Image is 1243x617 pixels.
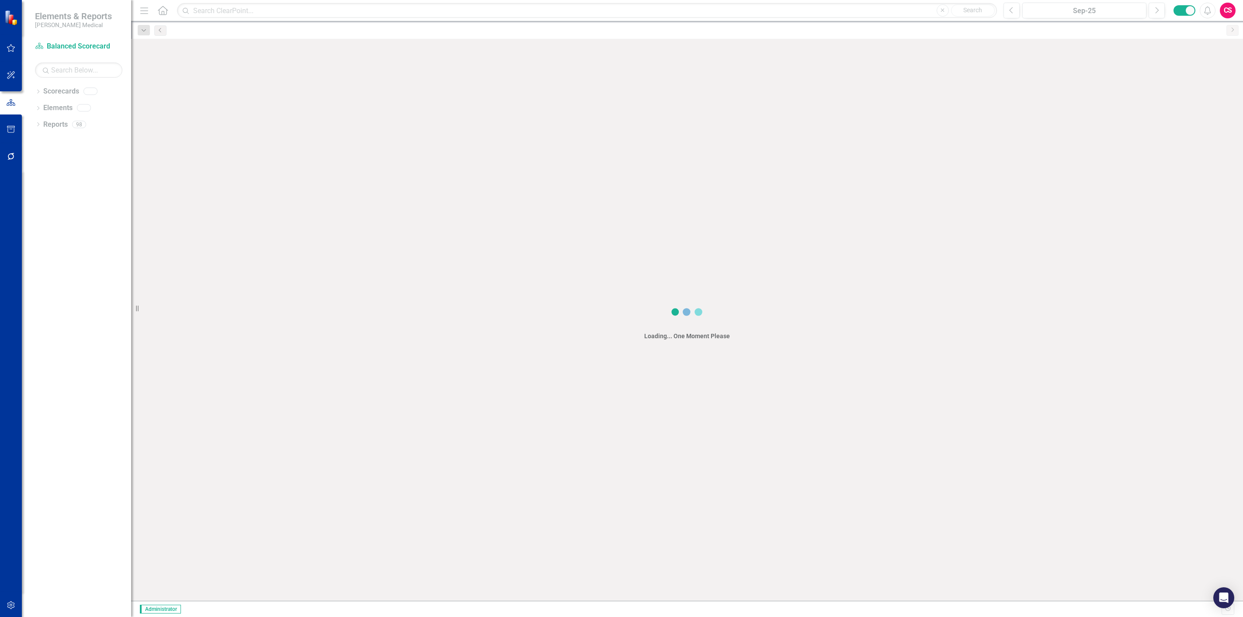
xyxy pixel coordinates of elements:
[963,7,982,14] span: Search
[140,605,181,614] span: Administrator
[35,42,122,52] a: Balanced Scorecard
[1025,6,1143,16] div: Sep-25
[1213,587,1234,608] div: Open Intercom Messenger
[1022,3,1146,18] button: Sep-25
[177,3,997,18] input: Search ClearPoint...
[43,87,79,97] a: Scorecards
[43,103,73,113] a: Elements
[1220,3,1236,18] button: CS
[43,120,68,130] a: Reports
[35,11,112,21] span: Elements & Reports
[644,332,730,340] div: Loading... One Moment Please
[35,62,122,78] input: Search Below...
[4,9,20,25] img: ClearPoint Strategy
[35,21,112,28] small: [PERSON_NAME] Medical
[72,121,86,128] div: 98
[951,4,995,17] button: Search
